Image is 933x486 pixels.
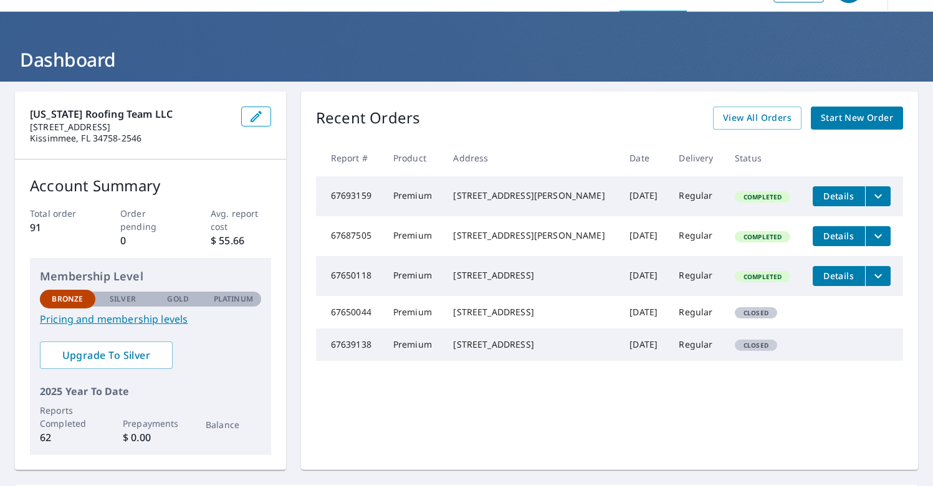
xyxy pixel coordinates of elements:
p: Platinum [214,293,253,305]
span: View All Orders [723,110,792,126]
p: Avg. report cost [211,207,271,233]
p: $ 0.00 [123,430,178,445]
td: Regular [669,216,725,256]
td: 67687505 [316,216,383,256]
p: 2025 Year To Date [40,384,261,399]
td: Regular [669,296,725,328]
button: detailsBtn-67693159 [813,186,865,206]
span: Details [820,190,858,202]
p: Membership Level [40,268,261,285]
td: [DATE] [620,296,669,328]
div: [STREET_ADDRESS][PERSON_NAME] [453,189,610,202]
span: Completed [736,193,789,201]
p: Order pending [120,207,181,233]
div: [STREET_ADDRESS][PERSON_NAME] [453,229,610,242]
p: [US_STATE] Roofing Team LLC [30,107,231,121]
td: Premium [383,328,444,361]
p: Silver [110,293,136,305]
div: [STREET_ADDRESS] [453,338,610,351]
td: [DATE] [620,176,669,216]
span: Completed [736,272,789,281]
td: 67650118 [316,256,383,296]
td: Regular [669,328,725,361]
p: Prepayments [123,417,178,430]
a: View All Orders [713,107,801,130]
a: Pricing and membership levels [40,312,261,326]
td: 67693159 [316,176,383,216]
th: Date [620,140,669,176]
td: [DATE] [620,216,669,256]
p: Gold [167,293,188,305]
span: Closed [736,308,776,317]
td: Premium [383,176,444,216]
button: filesDropdownBtn-67693159 [865,186,891,206]
span: Details [820,270,858,282]
td: Premium [383,256,444,296]
button: filesDropdownBtn-67650118 [865,266,891,286]
th: Product [383,140,444,176]
button: filesDropdownBtn-67687505 [865,226,891,246]
span: Completed [736,232,789,241]
div: [STREET_ADDRESS] [453,306,610,318]
th: Address [443,140,620,176]
p: Recent Orders [316,107,421,130]
td: 67639138 [316,328,383,361]
span: Start New Order [821,110,893,126]
th: Report # [316,140,383,176]
a: Upgrade To Silver [40,341,173,369]
p: 91 [30,220,90,235]
span: Closed [736,341,776,350]
h1: Dashboard [15,47,918,72]
p: Balance [206,418,261,431]
td: Regular [669,256,725,296]
td: Premium [383,296,444,328]
td: [DATE] [620,328,669,361]
th: Status [725,140,803,176]
p: Account Summary [30,174,271,197]
button: detailsBtn-67650118 [813,266,865,286]
td: Regular [669,176,725,216]
td: 67650044 [316,296,383,328]
span: Upgrade To Silver [50,348,163,362]
p: 0 [120,233,181,248]
th: Delivery [669,140,725,176]
p: 62 [40,430,95,445]
p: Total order [30,207,90,220]
span: Details [820,230,858,242]
p: [STREET_ADDRESS] [30,121,231,133]
button: detailsBtn-67687505 [813,226,865,246]
div: [STREET_ADDRESS] [453,269,610,282]
p: Bronze [52,293,83,305]
td: [DATE] [620,256,669,296]
td: Premium [383,216,444,256]
a: Start New Order [811,107,903,130]
p: Reports Completed [40,404,95,430]
p: Kissimmee, FL 34758-2546 [30,133,231,144]
p: $ 55.66 [211,233,271,248]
